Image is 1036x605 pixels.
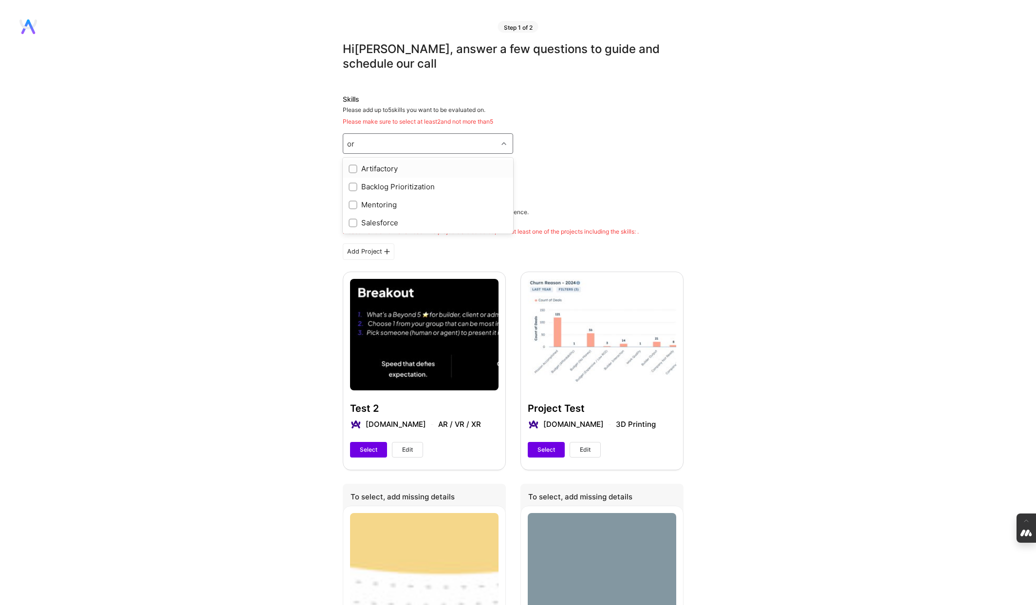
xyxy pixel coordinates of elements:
[349,200,507,210] div: Mentoring
[498,21,538,33] div: Step 1 of 2
[360,445,377,454] span: Select
[520,484,684,513] div: To select, add missing details
[580,445,591,454] span: Edit
[343,118,684,126] div: Please make sure to select at least 2 and not more than 5
[570,442,601,458] button: Edit
[343,94,684,104] div: Skills
[501,141,506,146] i: icon Chevron
[392,442,423,458] button: Edit
[343,106,684,126] div: Please add up to 5 skills you want to be evaluated on.
[350,442,387,458] button: Select
[349,218,507,228] div: Salesforce
[349,164,507,174] div: Artifactory
[528,442,565,458] button: Select
[343,243,394,260] div: Add Project
[384,249,390,255] i: icon PlusBlackFlat
[349,182,507,192] div: Backlog Prioritization
[537,445,555,454] span: Select
[343,42,684,71] div: Hi [PERSON_NAME] , answer a few questions to guide and schedule our call
[343,484,506,513] div: To select, add missing details
[402,445,413,454] span: Edit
